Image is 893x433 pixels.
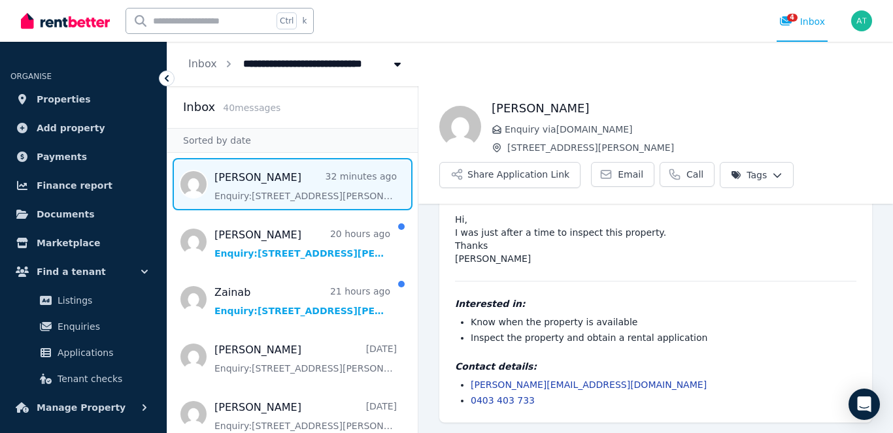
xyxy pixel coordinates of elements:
span: Enquiries [58,319,146,334]
div: Inbox [779,15,825,28]
span: Listings [58,293,146,308]
a: Inbox [188,57,217,70]
span: Find a tenant [37,264,106,280]
a: [PERSON_NAME]32 minutes agoEnquiry:[STREET_ADDRESS][PERSON_NAME]. [214,170,397,202]
img: Sandra [439,106,481,148]
a: 0403 403 733 [471,395,535,406]
a: [PERSON_NAME][EMAIL_ADDRESS][DOMAIN_NAME] [471,379,707,390]
span: Email [618,168,643,181]
div: Open Intercom Messenger [849,389,880,420]
span: Call [686,168,703,181]
button: Share Application Link [439,162,581,188]
a: [PERSON_NAME][DATE]Enquiry:[STREET_ADDRESS][PERSON_NAME]. [214,342,397,375]
div: Sorted by date [167,128,418,153]
a: Add property [10,115,156,141]
a: [PERSON_NAME][DATE]Enquiry:[STREET_ADDRESS][PERSON_NAME]. [214,400,397,432]
span: Marketplace [37,235,100,251]
span: Enquiry via [DOMAIN_NAME] [505,123,872,136]
span: Finance report [37,178,112,193]
button: Find a tenant [10,259,156,285]
li: Inspect the property and obtain a rental application [471,331,856,344]
span: Properties [37,91,91,107]
a: Documents [10,201,156,227]
span: Payments [37,149,87,165]
span: [STREET_ADDRESS][PERSON_NAME] [507,141,872,154]
span: Add property [37,120,105,136]
a: Enquiries [16,313,151,340]
a: [PERSON_NAME]20 hours agoEnquiry:[STREET_ADDRESS][PERSON_NAME]. [214,227,390,260]
a: Zainab21 hours agoEnquiry:[STREET_ADDRESS][PERSON_NAME]. [214,285,390,317]
h4: Interested in: [455,297,856,310]
span: 4 [787,14,798,22]
h1: [PERSON_NAME] [492,99,872,118]
a: Marketplace [10,230,156,256]
a: Call [660,162,715,187]
img: RentBetter [21,11,110,31]
span: ORGANISE [10,72,52,81]
button: Tags [720,162,794,188]
button: Manage Property [10,394,156,421]
a: Applications [16,340,151,366]
a: Finance report [10,172,156,199]
img: Anton Tonev [851,10,872,31]
a: Payments [10,144,156,170]
a: Tenant checks [16,366,151,392]
span: Documents [37,206,95,222]
span: Ctrl [277,12,297,29]
li: Know when the property is available [471,315,856,329]
a: Properties [10,86,156,112]
a: Listings [16,287,151,313]
h2: Inbox [183,98,215,116]
h4: Contact details: [455,360,856,373]
nav: Breadcrumb [167,42,425,86]
span: 40 message s [223,103,280,113]
span: Tags [731,168,767,182]
span: k [302,16,307,26]
span: Manage Property [37,400,126,415]
span: Applications [58,345,146,361]
a: Email [591,162,654,187]
pre: Hi, I was just after a time to inspect this property. Thanks [PERSON_NAME] [455,213,856,265]
span: Tenant checks [58,371,146,387]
